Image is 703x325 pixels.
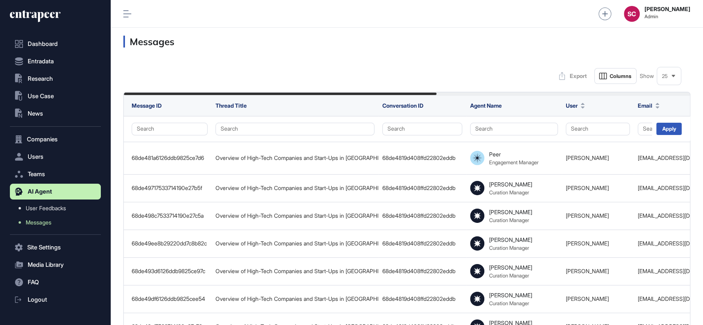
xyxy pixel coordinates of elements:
[638,101,660,110] button: Email
[662,73,668,79] span: 25
[28,110,43,117] span: News
[382,102,423,109] span: Conversation ID
[566,212,609,219] a: [PERSON_NAME]
[489,245,529,251] div: Curation Manager
[382,123,462,135] button: Search
[215,296,374,302] div: Overview of High-Tech Companies and Start-Ups in [GEOGRAPHIC_DATA], [GEOGRAPHIC_DATA], with a Foc...
[566,123,630,135] button: Search
[566,101,585,110] button: User
[10,257,101,273] button: Media Library
[132,185,208,191] div: 68de49717533714190e27b5f
[382,268,462,274] div: 68de4819d408ffd22802eddb
[215,213,374,219] div: Overview of High-Tech Companies and Start-Ups in [GEOGRAPHIC_DATA], [GEOGRAPHIC_DATA], with a Foc...
[28,188,52,195] span: AI Agent
[489,209,532,215] div: [PERSON_NAME]
[10,166,101,182] button: Teams
[10,149,101,165] button: Users
[132,155,208,161] div: 68de481a6126ddb9825ce7d6
[470,102,502,109] span: Agent Name
[10,274,101,290] button: FAQ
[28,171,45,177] span: Teams
[215,240,374,247] div: Overview of High-Tech Companies and Start-Ups in [GEOGRAPHIC_DATA], [GEOGRAPHIC_DATA], with a Foc...
[382,185,462,191] div: 68de4819d408ffd22802eddb
[566,154,609,161] a: [PERSON_NAME]
[10,53,101,69] button: Entradata
[215,268,374,274] div: Overview of High-Tech Companies and Start-Ups in [GEOGRAPHIC_DATA], [GEOGRAPHIC_DATA], with a Foc...
[10,292,101,308] a: Logout
[382,296,462,302] div: 68de4819d408ffd22802eddb
[594,68,637,84] button: Columns
[624,6,640,22] button: SC
[132,296,208,302] div: 68de49df6126ddb9825cee54
[470,123,558,135] button: Search
[215,185,374,191] div: Overview of High-Tech Companies and Start-Ups in [GEOGRAPHIC_DATA], [GEOGRAPHIC_DATA], with a Foc...
[382,240,462,247] div: 68de4819d408ffd22802eddb
[489,159,539,165] div: Engagement Manager
[610,73,631,79] span: Columns
[10,36,101,52] a: Dashboard
[489,181,532,188] div: [PERSON_NAME]
[28,76,53,82] span: Research
[555,68,591,84] button: Export
[132,102,162,109] span: Message ID
[132,123,208,135] button: Search
[10,106,101,122] button: News
[382,213,462,219] div: 68de4819d408ffd22802eddb
[10,88,101,104] button: Use Case
[640,73,654,79] span: Show
[644,14,690,19] span: Admin
[644,6,690,12] strong: [PERSON_NAME]
[28,154,43,160] span: Users
[27,244,61,251] span: Site Settings
[215,155,374,161] div: Overview of High-Tech Companies and Start-Ups in [GEOGRAPHIC_DATA], [GEOGRAPHIC_DATA], with a Foc...
[26,219,51,226] span: Messages
[27,136,58,143] span: Companies
[10,184,101,200] button: AI Agent
[566,268,609,274] a: [PERSON_NAME]
[382,155,462,161] div: 68de4819d408ffd22802eddb
[28,41,58,47] span: Dashboard
[10,131,101,147] button: Companies
[14,201,101,215] a: User Feedbacks
[132,240,208,247] div: 68de49ee8b29220dd7c8b82c
[638,101,652,110] span: Email
[10,239,101,255] button: Site Settings
[10,71,101,87] button: Research
[123,36,690,48] h3: Messages
[28,296,47,303] span: Logout
[566,184,609,191] a: [PERSON_NAME]
[566,295,609,302] a: [PERSON_NAME]
[215,123,374,135] button: Search
[489,300,529,306] div: Curation Manager
[132,213,208,219] div: 68de498c7533714190e27c5a
[489,151,501,158] div: Peer
[489,189,529,196] div: Curation Manager
[215,102,247,109] span: Thread Title
[489,264,532,271] div: [PERSON_NAME]
[489,272,529,279] div: Curation Manager
[489,292,532,298] div: [PERSON_NAME]
[132,268,208,274] div: 68de493d6126ddb9825ce97c
[566,240,609,247] a: [PERSON_NAME]
[26,205,66,211] span: User Feedbacks
[489,236,532,243] div: [PERSON_NAME]
[489,217,529,223] div: Curation Manager
[28,279,39,285] span: FAQ
[566,101,578,110] span: User
[28,58,54,65] span: Entradata
[28,93,54,99] span: Use Case
[14,215,101,230] a: Messages
[28,262,64,268] span: Media Library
